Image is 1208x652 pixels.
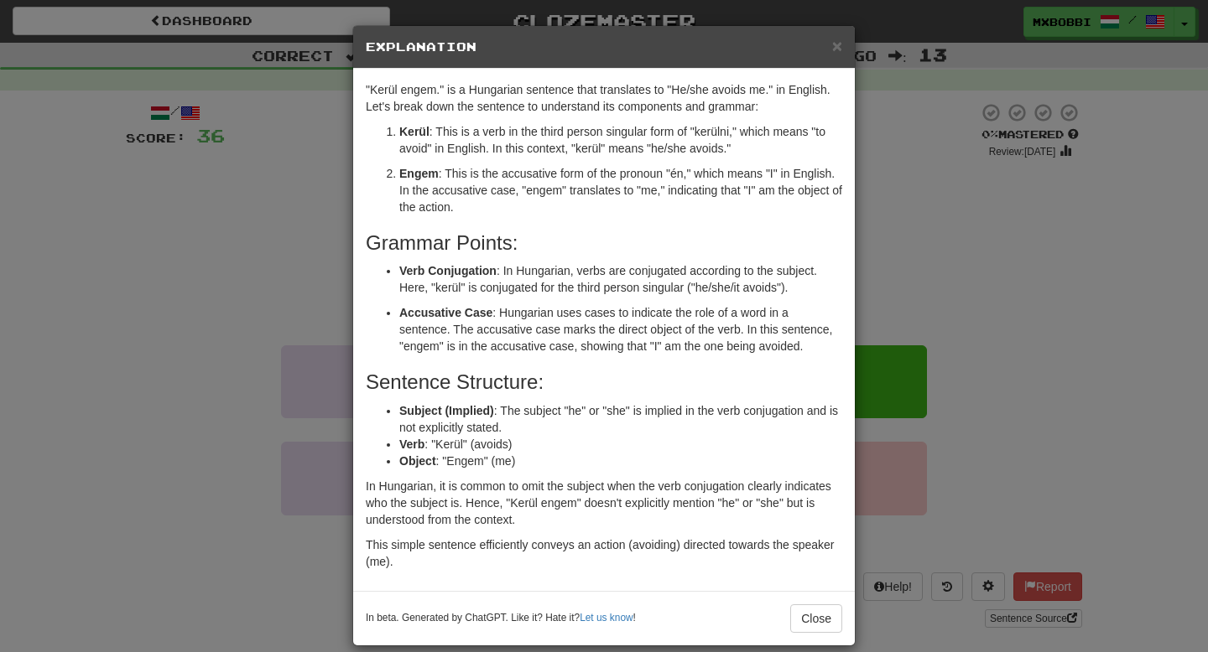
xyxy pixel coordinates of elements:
h3: Grammar Points: [366,232,842,254]
strong: Verb Conjugation [399,264,497,277]
li: : "Engem" (me) [399,453,842,469]
a: Let us know [580,612,633,624]
strong: Engem [399,167,439,180]
li: : "Kerül" (avoids) [399,436,842,453]
p: : In Hungarian, verbs are conjugated according to the subject. Here, "kerül" is conjugated for th... [399,262,842,296]
button: Close [790,604,842,633]
strong: Accusative Case [399,306,492,319]
strong: Kerül [399,125,430,138]
p: This simple sentence efficiently conveys an action (avoiding) directed towards the speaker (me). [366,536,842,570]
p: "Kerül engem." is a Hungarian sentence that translates to "He/she avoids me." in English. Let's b... [366,81,842,115]
p: : This is a verb in the third person singular form of "kerülni," which means "to avoid" in Englis... [399,123,842,157]
p: : This is the accusative form of the pronoun "én," which means "I" in English. In the accusative ... [399,165,842,215]
p: : Hungarian uses cases to indicate the role of a word in a sentence. The accusative case marks th... [399,304,842,354]
strong: Subject (Implied) [399,404,494,417]
h3: Sentence Structure: [366,371,842,393]
span: × [832,36,842,55]
p: In Hungarian, it is common to omit the subject when the verb conjugation clearly indicates who th... [366,478,842,528]
strong: Verb [399,437,424,451]
small: In beta. Generated by ChatGPT. Like it? Hate it? ! [366,611,636,625]
li: : The subject "he" or "she" is implied in the verb conjugation and is not explicitly stated. [399,402,842,436]
button: Close [832,37,842,54]
strong: Object [399,454,436,468]
h5: Explanation [366,39,842,55]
